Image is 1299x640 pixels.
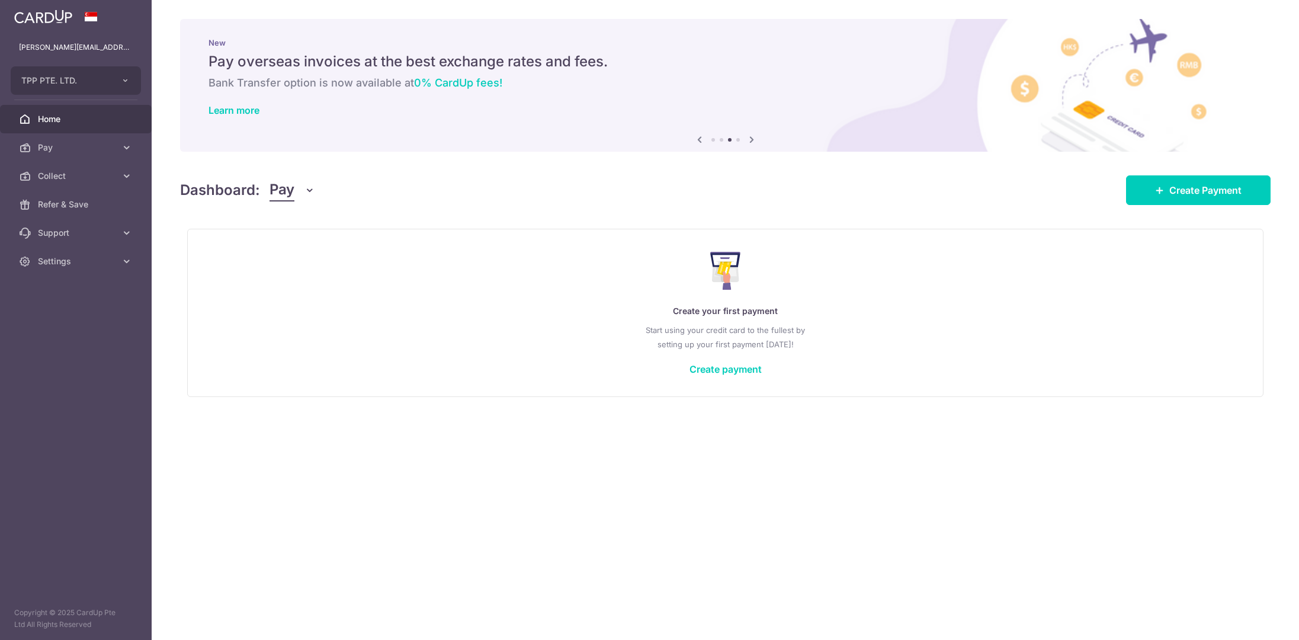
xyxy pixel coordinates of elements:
[270,179,294,201] span: Pay
[211,304,1239,318] p: Create your first payment
[180,19,1271,152] img: International Invoice Banner
[21,75,109,87] span: TPP PTE. LTD.
[38,142,116,153] span: Pay
[38,199,116,210] span: Refer & Save
[209,104,259,116] a: Learn more
[209,38,1242,47] p: New
[209,52,1242,71] h5: Pay overseas invoices at the best exchange rates and fees.
[38,255,116,267] span: Settings
[689,363,762,375] a: Create payment
[211,323,1239,351] p: Start using your credit card to the fullest by setting up your first payment [DATE]!
[11,66,141,95] button: TPP PTE. LTD.
[1169,183,1242,197] span: Create Payment
[1126,175,1271,205] a: Create Payment
[38,170,116,182] span: Collect
[38,227,116,239] span: Support
[19,41,133,53] p: [PERSON_NAME][EMAIL_ADDRESS][DOMAIN_NAME]
[38,113,116,125] span: Home
[1223,604,1287,634] iframe: Opens a widget where you can find more information
[270,179,315,201] button: Pay
[180,180,260,201] h4: Dashboard:
[209,76,1242,90] h6: Bank Transfer option is now available at
[710,252,740,290] img: Make Payment
[14,9,72,24] img: CardUp
[414,76,502,89] span: 0% CardUp fees!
